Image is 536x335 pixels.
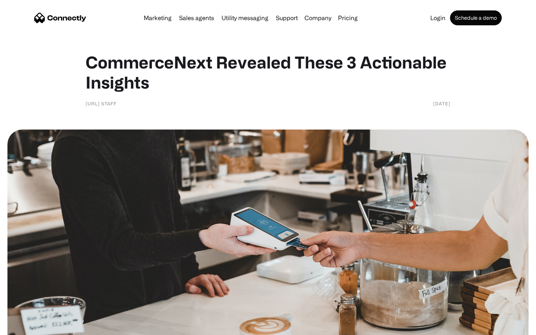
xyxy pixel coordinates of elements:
[273,15,301,21] a: Support
[427,15,449,21] a: Login
[7,322,45,332] aside: Language selected: English
[450,10,502,25] a: Schedule a demo
[304,13,331,23] div: Company
[176,15,217,21] a: Sales agents
[34,12,86,23] a: home
[86,100,117,107] div: [URL] Staff
[433,100,450,107] div: [DATE]
[302,13,334,23] div: Company
[86,52,450,92] h1: CommerceNext Revealed These 3 Actionable Insights
[218,15,271,21] a: Utility messaging
[141,15,175,21] a: Marketing
[15,322,45,332] ul: Language list
[335,15,361,21] a: Pricing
